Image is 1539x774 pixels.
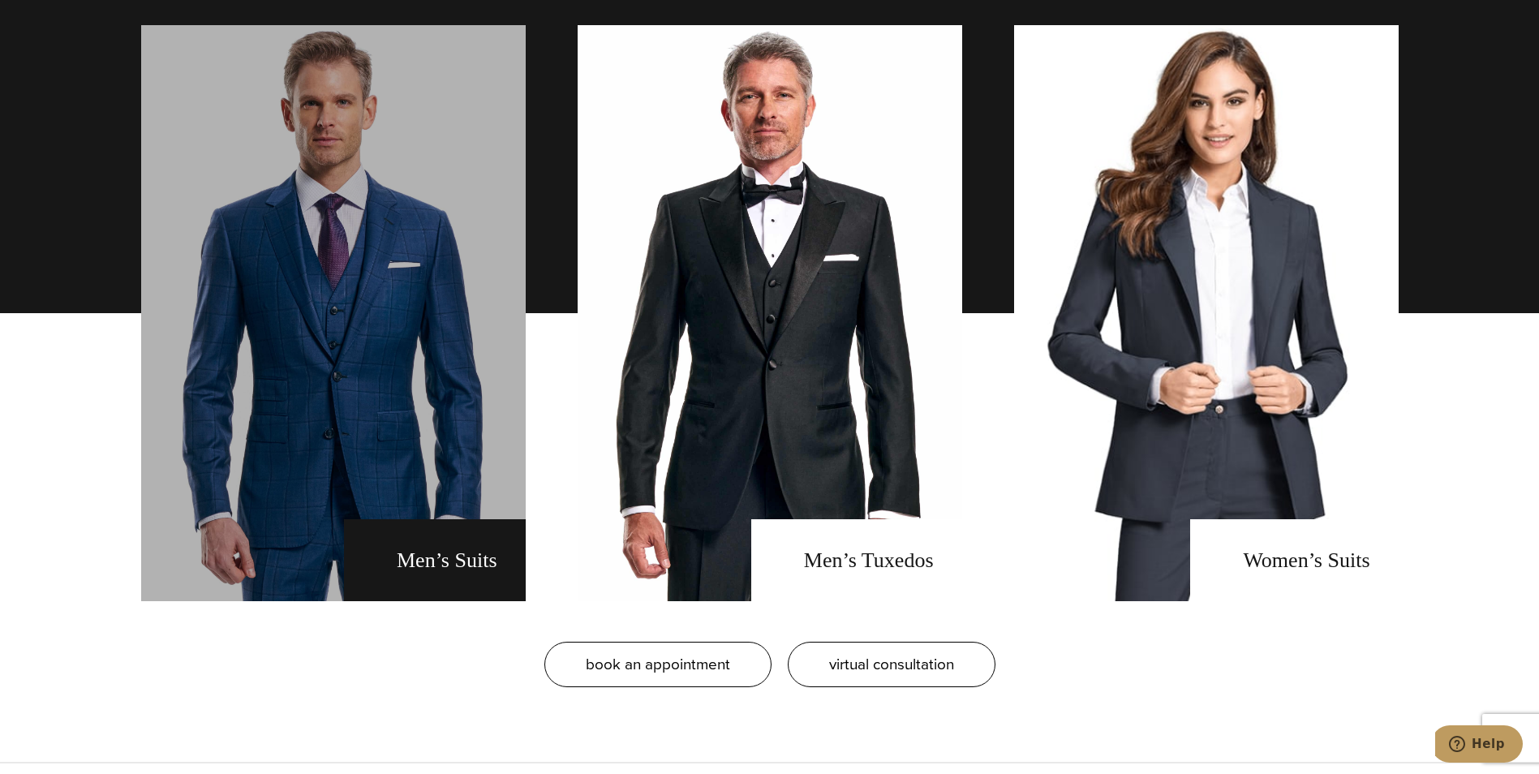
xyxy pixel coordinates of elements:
a: book an appointment [544,642,772,687]
iframe: Opens a widget where you can chat to one of our agents [1435,725,1523,766]
a: men's suits [141,25,526,601]
span: book an appointment [586,652,730,676]
a: virtual consultation [788,642,995,687]
a: men's tuxedos [578,25,962,601]
span: virtual consultation [829,652,954,676]
a: Women's Suits [1014,25,1399,601]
